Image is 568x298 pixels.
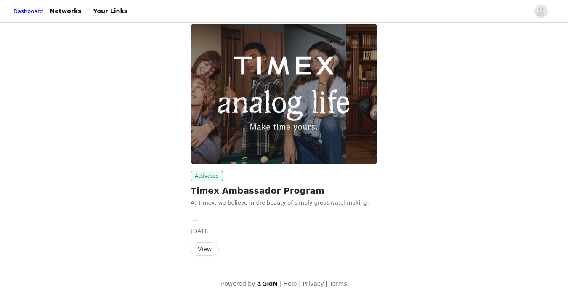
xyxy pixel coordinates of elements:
span: | [299,280,301,287]
span: At Timex, we believe in the beauty of simply great watchmaking. [191,200,369,206]
a: Networks [45,2,87,21]
a: Help [284,280,297,287]
div: avatar [537,5,545,18]
button: View [191,242,219,256]
h2: Timex Ambassador Program [191,184,377,197]
a: Terms [329,280,347,287]
span: Activated [191,171,223,181]
a: Privacy [303,280,324,287]
a: View [191,246,219,253]
a: Dashboard [13,7,43,16]
span: [DATE] [191,228,210,234]
span: Powered by [221,280,255,287]
span: | [280,280,282,287]
span: | [326,280,328,287]
a: Your Links [88,2,133,21]
img: logo [257,281,278,286]
img: Timex [191,24,377,164]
